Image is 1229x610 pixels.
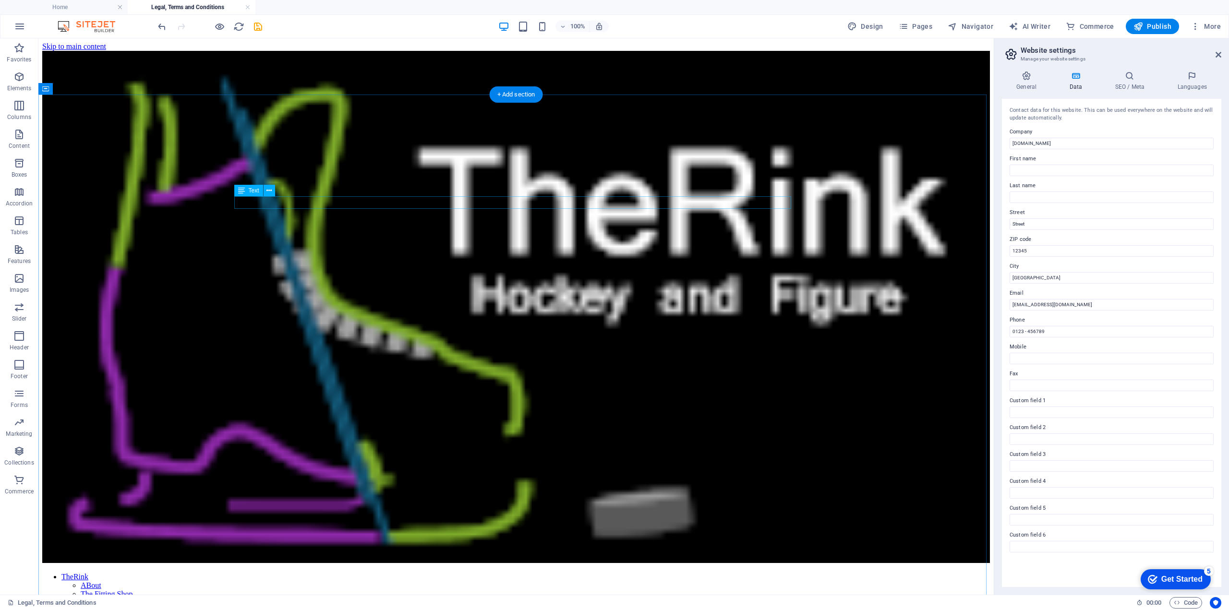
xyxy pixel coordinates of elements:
p: Features [8,257,31,265]
button: Publish [1126,19,1179,34]
div: Get Started 5 items remaining, 0% complete [8,5,78,25]
h6: Session time [1136,597,1162,609]
p: Tables [11,228,28,236]
div: Get Started [28,11,70,19]
label: Custom field 4 [1010,476,1214,487]
span: Pages [899,22,932,31]
button: Click here to leave preview mode and continue editing [214,21,225,32]
label: Mobile [1010,341,1214,353]
i: Reload page [233,21,244,32]
button: Pages [895,19,936,34]
label: Street [1010,207,1214,218]
i: On resize automatically adjust zoom level to fit chosen device. [595,22,603,31]
i: Undo: Delete elements (Ctrl+Z) [157,21,168,32]
label: Custom field 5 [1010,502,1214,514]
span: Code [1174,597,1198,609]
p: Commerce [5,488,34,495]
label: Custom field 2 [1010,422,1214,433]
button: Commerce [1062,19,1118,34]
button: undo [156,21,168,32]
h2: Website settings [1021,46,1221,55]
button: AI Writer [1005,19,1054,34]
h3: Manage your website settings [1021,55,1202,63]
span: Design [847,22,883,31]
i: Save (Ctrl+S) [253,21,264,32]
p: Images [10,286,29,294]
button: Code [1169,597,1202,609]
p: Forms [11,401,28,409]
button: 100% [555,21,590,32]
p: Favorites [7,56,31,63]
h4: Languages [1163,71,1221,91]
p: Footer [11,372,28,380]
span: More [1191,22,1221,31]
p: Accordion [6,200,33,207]
button: More [1187,19,1225,34]
span: 00 00 [1146,597,1161,609]
button: Navigator [944,19,997,34]
label: Fax [1010,368,1214,380]
p: Collections [4,459,34,466]
h4: General [1002,71,1055,91]
button: reload [233,21,244,32]
p: Slider [12,315,27,323]
p: Boxes [12,171,27,179]
span: Navigator [948,22,993,31]
button: Design [843,19,887,34]
div: Contact data for this website. This can be used everywhere on the website and will update automat... [1010,107,1214,122]
label: Phone [1010,314,1214,326]
div: Design (Ctrl+Alt+Y) [843,19,887,34]
h4: Data [1055,71,1100,91]
label: Custom field 3 [1010,449,1214,460]
button: Usercentrics [1210,597,1221,609]
a: Click to cancel selection. Double-click to open Pages [8,597,96,609]
div: 5 [71,2,81,12]
p: Content [9,142,30,150]
label: Email [1010,287,1214,299]
label: Last name [1010,180,1214,191]
p: Elements [7,84,32,92]
label: Custom field 1 [1010,395,1214,407]
p: Columns [7,113,31,121]
label: Custom field 6 [1010,529,1214,541]
div: + Add section [490,86,543,103]
label: Company [1010,126,1214,138]
span: Text [249,188,259,193]
span: AI Writer [1009,22,1050,31]
h6: 100% [570,21,585,32]
p: Marketing [6,430,32,438]
p: Header [10,344,29,351]
span: Commerce [1066,22,1114,31]
label: City [1010,261,1214,272]
label: ZIP code [1010,234,1214,245]
span: Publish [1133,22,1171,31]
label: First name [1010,153,1214,165]
h4: SEO / Meta [1100,71,1163,91]
button: save [252,21,264,32]
span: : [1153,599,1155,606]
h4: Legal, Terms and Conditions [128,2,255,12]
a: Skip to main content [4,4,68,12]
img: Editor Logo [55,21,127,32]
